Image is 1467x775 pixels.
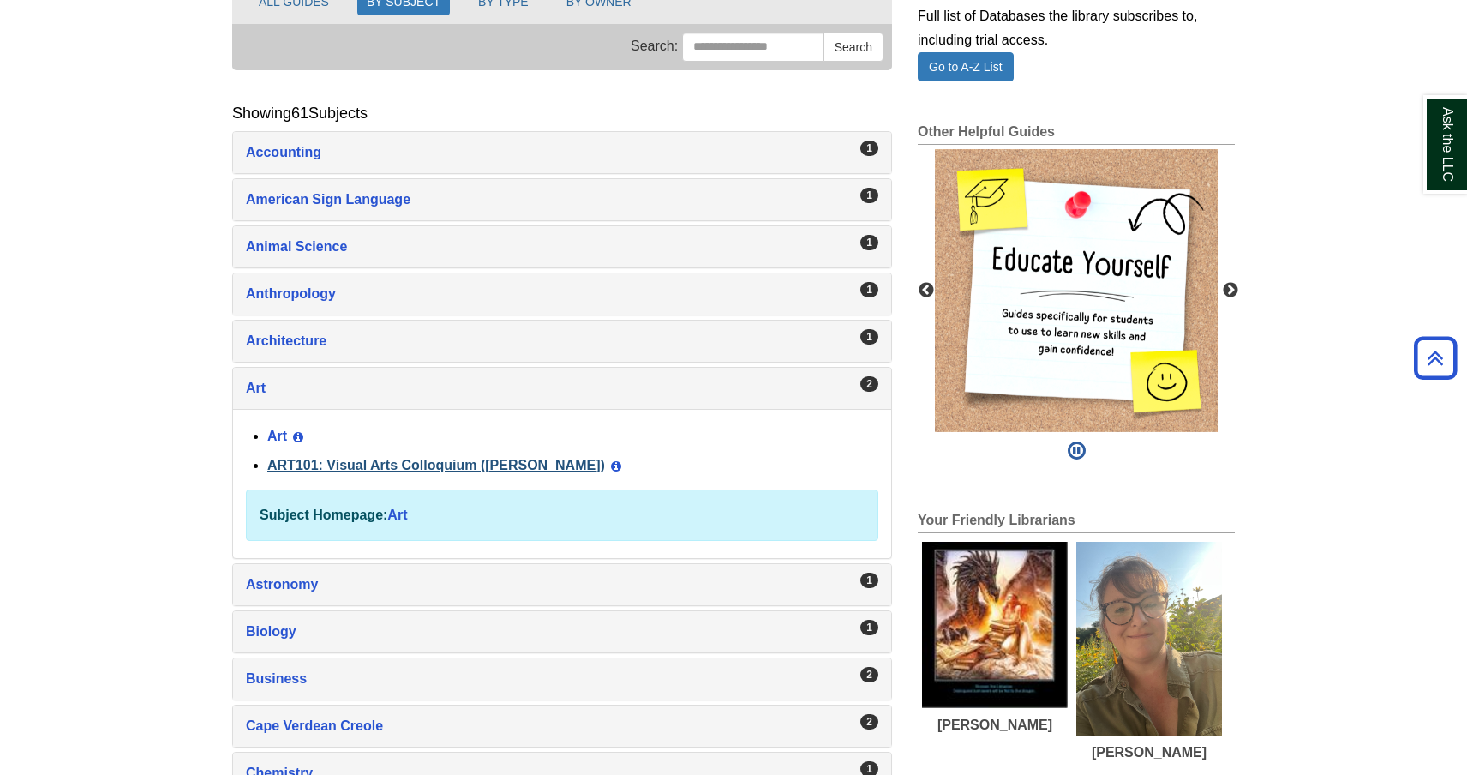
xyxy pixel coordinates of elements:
img: Emily Brown's picture [1076,542,1222,736]
a: Astronomy [246,573,878,597]
a: American Sign Language [246,188,878,212]
a: Anthropology [246,282,878,306]
a: Art [387,508,407,522]
h2: Showing Subjects [232,105,368,123]
div: [PERSON_NAME] [922,717,1068,733]
a: Art [246,376,878,400]
img: Educate yourself! Guides specifically for students to use to learn new skills and gain confidence! [935,149,1218,432]
div: 2 [860,667,878,682]
a: Art [267,429,287,443]
div: 2 [860,376,878,392]
h2: Your Friendly Librarians [918,513,1235,533]
div: This box contains rotating images [935,149,1218,432]
a: Architecture [246,329,878,353]
button: Pause [1063,432,1091,470]
div: Art [233,409,891,558]
div: 1 [860,188,878,203]
input: Search this Group [682,33,824,62]
a: ART101: Visual Arts Colloquium ([PERSON_NAME]) [267,458,605,472]
button: Next [1222,282,1239,299]
div: 1 [860,329,878,345]
a: Back to Top [1408,346,1463,369]
div: 1 [860,141,878,156]
div: 1 [860,235,878,250]
a: Business [246,667,878,691]
strong: Subject Homepage: [260,508,387,522]
span: Search: [631,39,678,53]
a: Emily Brown's picture[PERSON_NAME] [1076,542,1222,761]
div: 1 [860,573,878,588]
div: 1 [860,620,878,635]
div: 1 [860,282,878,297]
a: Cape Verdean Creole [246,714,878,738]
a: Accounting [246,141,878,165]
div: 2 [860,714,878,730]
a: Biology [246,620,878,644]
h2: Other Helpful Guides [918,124,1235,145]
a: Melanie Johnson's picture[PERSON_NAME] [922,542,1068,733]
a: Go to A-Z List [918,52,1014,81]
button: Search [823,33,883,62]
img: Melanie Johnson's picture [922,542,1068,708]
div: [PERSON_NAME] [1076,744,1222,760]
button: Previous [918,282,935,299]
span: 61 [291,105,308,122]
a: Animal Science [246,235,878,259]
